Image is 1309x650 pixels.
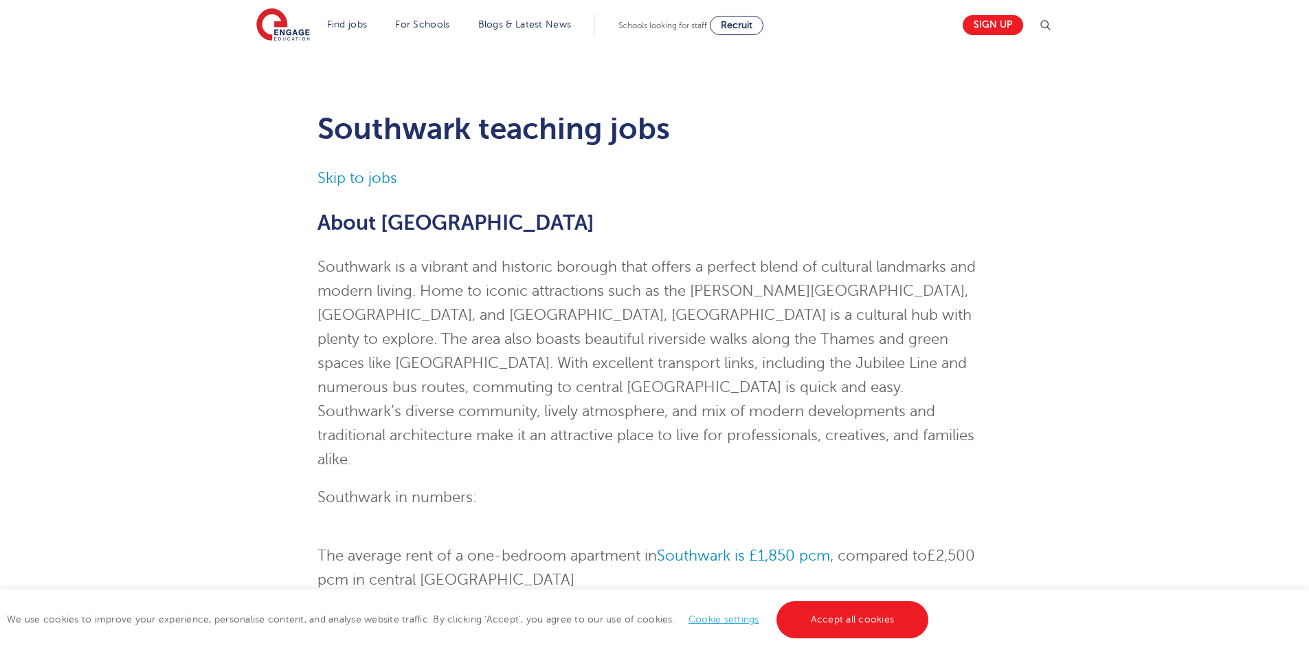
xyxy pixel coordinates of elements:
a: Skip to jobs [317,170,397,186]
a: Cookie settings [689,614,759,625]
span: Southwark in numbers: [317,489,477,506]
span: Schools looking for staff [618,21,707,30]
span: We use cookies to improve your experience, personalise content, and analyse website traffic. By c... [7,614,932,625]
span: , compared to [830,548,927,564]
img: Engage Education [256,8,310,43]
a: Sign up [963,15,1023,35]
a: Recruit [710,16,763,35]
a: Accept all cookies [776,601,929,638]
span: Recruit [721,20,752,30]
a: For Schools [395,19,449,30]
a: Find jobs [327,19,368,30]
h1: Southwark teaching jobs [317,111,992,146]
p: Southwark is a vibrant and historic borough that offers a perfect blend of cultural landmarks and... [317,255,992,472]
a: Blogs & Latest News [478,19,572,30]
a: Southwark is £1,850 pcm [657,548,830,564]
span: The average rent of a one-bedroom apartment in [317,548,657,564]
span: About [GEOGRAPHIC_DATA] [317,211,594,235]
